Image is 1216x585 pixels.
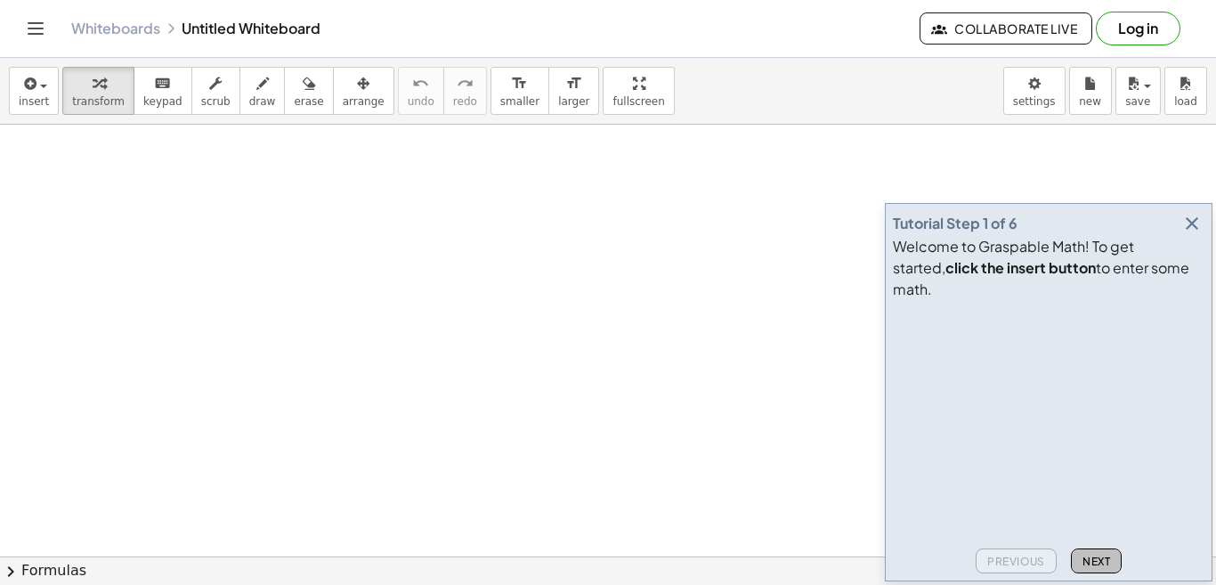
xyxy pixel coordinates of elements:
[143,95,182,108] span: keypad
[1079,95,1101,108] span: new
[134,67,192,115] button: keyboardkeypad
[453,95,477,108] span: redo
[1174,95,1197,108] span: load
[62,67,134,115] button: transform
[412,73,429,94] i: undo
[408,95,434,108] span: undo
[154,73,171,94] i: keyboard
[239,67,286,115] button: draw
[1003,67,1066,115] button: settings
[935,20,1077,37] span: Collaborate Live
[333,67,394,115] button: arrange
[548,67,599,115] button: format_sizelarger
[1069,67,1112,115] button: new
[443,67,487,115] button: redoredo
[398,67,444,115] button: undoundo
[945,258,1096,277] b: click the insert button
[294,95,323,108] span: erase
[500,95,539,108] span: smaller
[490,67,549,115] button: format_sizesmaller
[612,95,664,108] span: fullscreen
[457,73,474,94] i: redo
[201,95,231,108] span: scrub
[21,14,50,43] button: Toggle navigation
[1082,555,1110,568] span: Next
[1013,95,1056,108] span: settings
[1096,12,1180,45] button: Log in
[565,73,582,94] i: format_size
[893,213,1017,234] div: Tutorial Step 1 of 6
[558,95,589,108] span: larger
[511,73,528,94] i: format_size
[71,20,160,37] a: Whiteboards
[343,95,385,108] span: arrange
[893,236,1204,300] div: Welcome to Graspable Math! To get started, to enter some math.
[249,95,276,108] span: draw
[1125,95,1150,108] span: save
[72,95,125,108] span: transform
[191,67,240,115] button: scrub
[920,12,1092,45] button: Collaborate Live
[1115,67,1161,115] button: save
[284,67,333,115] button: erase
[1164,67,1207,115] button: load
[19,95,49,108] span: insert
[9,67,59,115] button: insert
[603,67,674,115] button: fullscreen
[1071,548,1122,573] button: Next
